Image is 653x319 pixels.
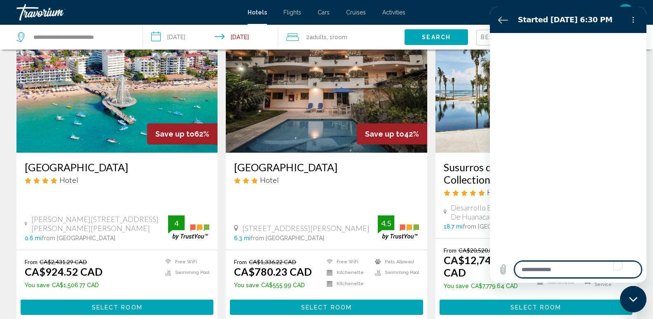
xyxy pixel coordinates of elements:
[444,283,533,289] p: CA$7,779.64 CAD
[444,223,463,230] span: 18.7 mi
[382,9,405,16] a: Activities
[230,302,423,311] a: Select Room
[615,4,637,21] button: User Menu
[332,34,347,40] span: Room
[444,254,512,279] ins: CA$12,741.17 CAD
[323,280,371,287] li: Kitchenette
[444,247,456,254] span: From
[283,9,301,16] a: Flights
[378,218,394,228] div: 4.5
[25,282,103,288] p: CA$1,506.77 CAD
[234,282,259,288] span: You save
[346,9,366,16] a: Cruises
[371,269,419,276] li: Swimming Pool
[444,161,628,186] a: Susurros del Corazón Auberge Resorts Collection
[234,282,312,288] p: CA$555.99 CAD
[25,258,37,265] span: From
[440,300,632,315] button: Select Room
[226,21,427,153] img: Hotel image
[21,302,213,311] a: Select Room
[59,175,78,184] span: Hotel
[323,269,371,276] li: Kitchenette
[318,9,330,16] a: Cars
[435,21,637,153] img: Hotel image
[40,258,87,265] del: CA$2,431.29 CAD
[242,224,370,233] span: [STREET_ADDRESS][PERSON_NAME]
[463,223,536,230] span: from [GEOGRAPHIC_DATA]
[92,304,143,311] span: Select Room
[16,4,239,21] a: Travorium
[260,175,279,184] span: Hotel
[248,9,267,16] a: Hotels
[459,247,509,254] del: CA$20,520.81 CAD
[327,31,347,43] span: , 1
[620,286,646,312] iframe: To enrich screen reader interactions, please activate Accessibility in Grammarly extension settings
[371,258,419,265] li: Pets Allowed
[278,25,405,50] button: Travelers: 2 adults, 0 children
[234,265,312,278] ins: CA$780.23 CAD
[487,188,506,197] span: Hotel
[234,175,419,184] div: 3 star Hotel
[25,282,50,288] span: You save
[161,269,209,276] li: Swimming Pool
[357,123,427,144] div: 42%
[234,258,247,265] span: From
[31,215,169,233] span: [PERSON_NAME][STREET_ADDRESS][PERSON_NAME][PERSON_NAME]
[306,31,327,43] span: 2
[155,130,194,138] span: Save up to
[440,302,632,311] a: Select Room
[250,235,324,241] span: from [GEOGRAPHIC_DATA]
[161,258,209,265] li: Free WiFi
[25,235,42,241] span: 0.6 mi
[301,304,352,311] span: Select Room
[309,34,327,40] span: Adults
[481,34,524,40] span: Best Deals
[16,21,218,153] img: Hotel image
[25,265,103,278] ins: CA$924.52 CAD
[510,304,561,311] span: Select Room
[444,188,628,197] div: 5 star Hotel
[25,161,209,173] a: [GEOGRAPHIC_DATA]
[21,300,213,315] button: Select Room
[147,123,218,144] div: 62%
[234,235,250,241] span: 6.3 mi
[405,29,468,45] button: Search
[249,258,296,265] del: CA$1,336.22 CAD
[234,161,419,173] a: [GEOGRAPHIC_DATA]
[230,300,423,315] button: Select Room
[323,258,371,265] li: Free WiFi
[42,235,115,241] span: from [GEOGRAPHIC_DATA]
[490,7,646,283] iframe: To enrich screen reader interactions, please activate Accessibility in Grammarly extension settings
[481,34,529,41] mat-select: Sort by
[168,218,185,228] div: 4
[444,283,469,289] span: You save
[365,130,404,138] span: Save up to
[143,25,278,50] button: Check-in date: Feb 15, 2026 Check-out date: Feb 22, 2026
[451,203,587,221] span: Desarrollo El Banco, [PERSON_NAME] De Huanacaxtle
[25,175,209,184] div: 4 star Hotel
[422,34,451,41] span: Search
[168,215,209,240] img: trustyou-badge.svg
[378,215,419,240] img: trustyou-badge.svg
